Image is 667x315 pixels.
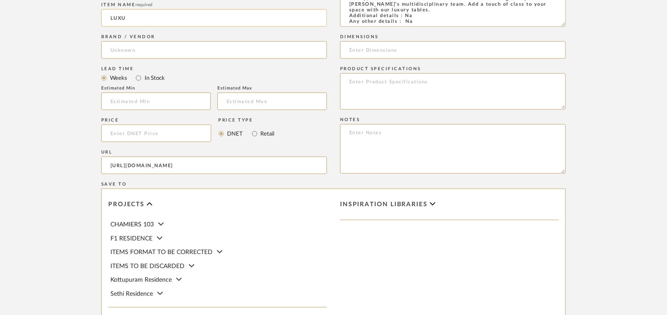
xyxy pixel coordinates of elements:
div: Price [101,118,211,123]
input: Enter DNET Price [101,125,211,142]
mat-radio-group: Select price type [219,125,275,142]
div: Lead Time [101,66,327,72]
span: Inspiration libraries [340,201,428,208]
label: Retail [260,129,275,139]
input: Estimated Min [101,93,211,110]
input: Enter Name [101,9,327,27]
input: Enter URL [101,157,327,174]
mat-radio-group: Select item type [101,72,327,83]
span: Projects [108,201,145,208]
div: Estimated Max [217,86,327,91]
label: In Stock [144,73,165,83]
div: Estimated Min [101,86,211,91]
span: F1 RESIDENCE [110,236,153,242]
input: Enter Dimensions [340,41,566,59]
div: Brand / Vendor [101,34,327,39]
input: Estimated Max [217,93,327,110]
label: Weeks [109,73,127,83]
span: ITEMS TO BE DISCARDED [110,263,184,269]
div: Product Specifications [340,66,566,72]
div: URL [101,150,327,155]
span: CHAMIERS 103 [110,222,154,228]
span: required [136,3,153,7]
span: ITEMS FORMAT TO BE CORRECTED [110,249,213,255]
label: DNET [227,129,243,139]
div: Dimensions [340,34,566,39]
div: Item name [101,2,327,7]
span: Kottupuram Residence [110,277,172,283]
div: Save To [101,182,566,187]
div: Price Type [219,118,275,123]
div: Notes [340,117,566,122]
input: Unknown [101,41,327,59]
span: Sethi Residence [110,291,153,297]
